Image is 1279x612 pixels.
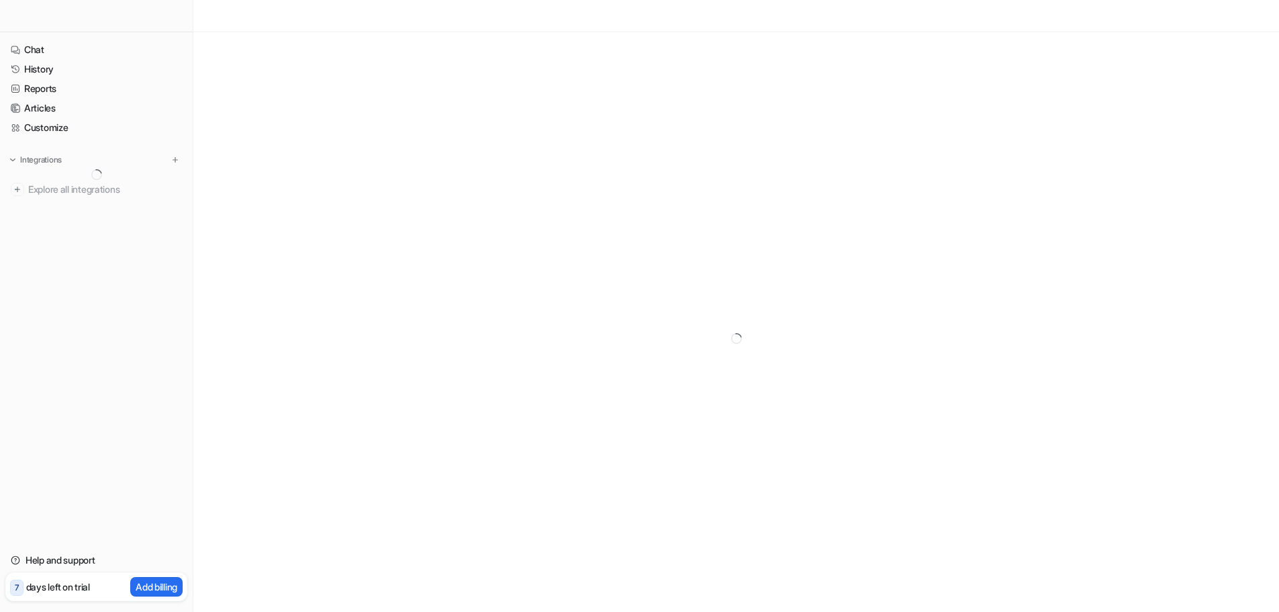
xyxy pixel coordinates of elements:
[11,183,24,196] img: explore all integrations
[5,99,187,118] a: Articles
[5,180,187,199] a: Explore all integrations
[8,155,17,165] img: expand menu
[5,153,66,167] button: Integrations
[5,551,187,570] a: Help and support
[26,580,90,594] p: days left on trial
[136,580,177,594] p: Add billing
[5,40,187,59] a: Chat
[5,79,187,98] a: Reports
[28,179,182,200] span: Explore all integrations
[20,155,62,165] p: Integrations
[130,577,183,597] button: Add billing
[15,582,19,594] p: 7
[171,155,180,165] img: menu_add.svg
[5,118,187,137] a: Customize
[5,60,187,79] a: History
